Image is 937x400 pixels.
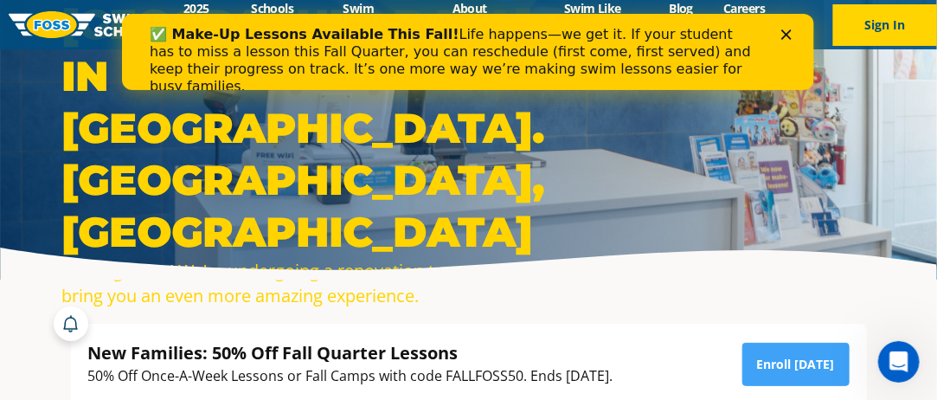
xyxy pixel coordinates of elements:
[742,343,850,386] a: Enroll [DATE]
[9,11,157,38] img: FOSS Swim School Logo
[88,365,613,388] div: 50% Off Once-A-Week Lessons or Fall Camps with code FALLFOSS50. Ends [DATE].
[28,12,337,29] b: ✅ Make-Up Lessons Available This Fall!
[28,12,637,81] div: Life happens—we get it. If your student has to miss a lesson this Fall Quarter, you can reschedul...
[833,4,937,46] button: Sign In
[122,14,814,90] iframe: Intercom live chat banner
[659,16,677,26] div: Close
[878,341,920,383] iframe: Intercom live chat
[88,341,613,365] div: New Families: 50% Off Fall Quarter Lessons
